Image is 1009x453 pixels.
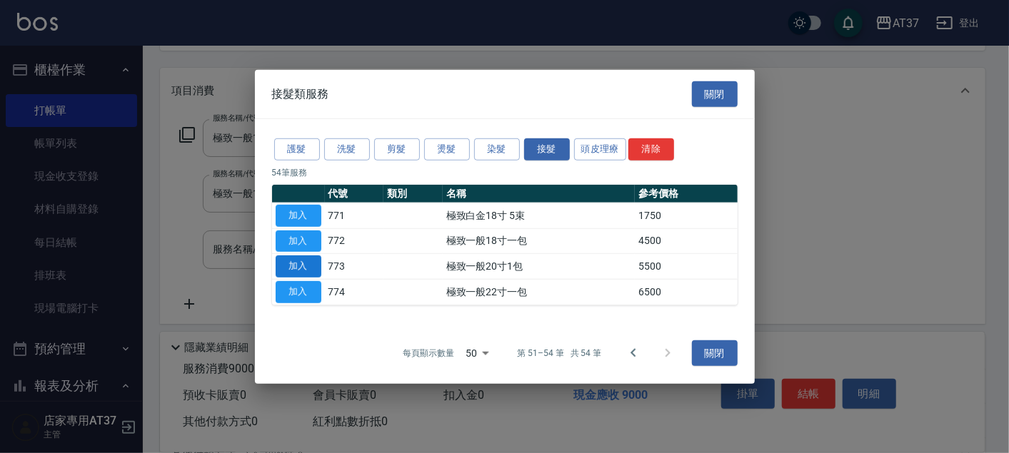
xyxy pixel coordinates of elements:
[635,254,737,280] td: 5500
[324,138,370,161] button: 洗髮
[325,203,384,228] td: 771
[274,138,320,161] button: 護髮
[443,203,635,228] td: 極致白金18寸 5束
[276,230,321,252] button: 加入
[374,138,420,161] button: 剪髮
[424,138,470,161] button: 燙髮
[474,138,520,161] button: 染髮
[325,254,384,280] td: 773
[635,228,737,254] td: 4500
[635,203,737,228] td: 1750
[272,87,329,101] span: 接髮類服務
[635,185,737,203] th: 參考價格
[635,279,737,305] td: 6500
[276,255,321,278] button: 加入
[276,281,321,303] button: 加入
[325,185,384,203] th: 代號
[443,254,635,280] td: 極致一般20寸1包
[628,138,674,161] button: 清除
[383,185,443,203] th: 類別
[325,279,384,305] td: 774
[403,347,454,360] p: 每頁顯示數量
[460,334,494,372] div: 50
[692,340,738,366] button: 關閉
[443,228,635,254] td: 極致一般18寸一包
[524,138,570,161] button: 接髮
[616,336,651,370] button: Go to previous page
[692,81,738,107] button: 關閉
[517,347,601,360] p: 第 51–54 筆 共 54 筆
[272,166,738,179] p: 54 筆服務
[325,228,384,254] td: 772
[574,138,627,161] button: 頭皮理療
[443,279,635,305] td: 極致一般22寸一包
[443,185,635,203] th: 名稱
[276,205,321,227] button: 加入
